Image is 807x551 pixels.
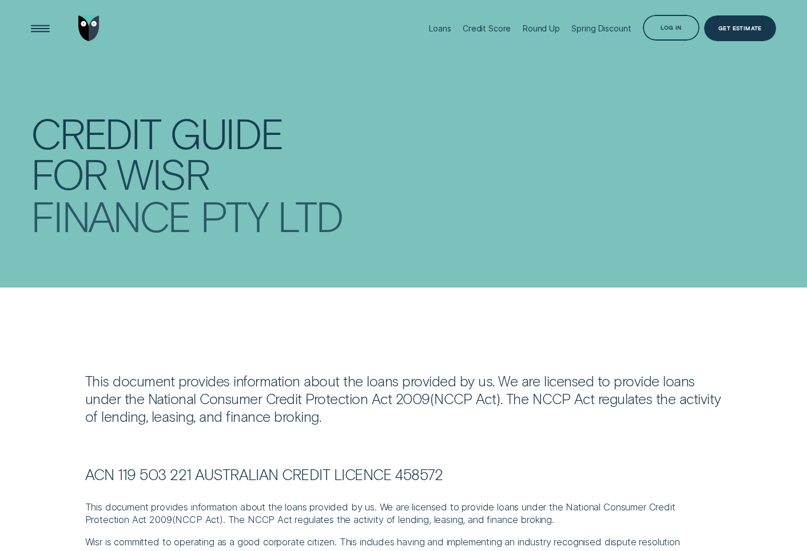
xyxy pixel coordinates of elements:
[85,468,722,491] h3: ACN 119 503 221 Australian Credit Licence 458572
[277,195,342,234] div: Ltd
[220,514,223,525] span: )
[571,23,631,33] div: Spring Discount
[31,153,106,193] div: for
[429,23,451,33] div: Loans
[463,23,511,33] div: Credit Score
[78,15,100,41] img: Wisr
[643,15,699,41] button: Log in
[496,390,500,407] span: )
[200,189,268,240] span: P T Y
[31,195,190,234] div: Finance
[430,390,435,407] span: (
[117,153,209,193] div: Wisr
[170,113,282,152] div: Guide
[85,501,722,526] p: This document provides information about the loans provided by us. We are licensed to provide loa...
[523,23,560,33] div: Round Up
[85,372,722,468] div: This document provides information about the loans provided by us. We are licensed to provide loa...
[704,15,776,41] a: Get Estimate
[31,112,392,230] h1: Credit Guide for Wisr Finance Pty Ltd
[200,195,268,234] div: Pty
[277,189,342,240] span: L T D
[172,514,176,525] span: (
[31,113,160,152] div: Credit
[28,15,54,41] button: Open Menu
